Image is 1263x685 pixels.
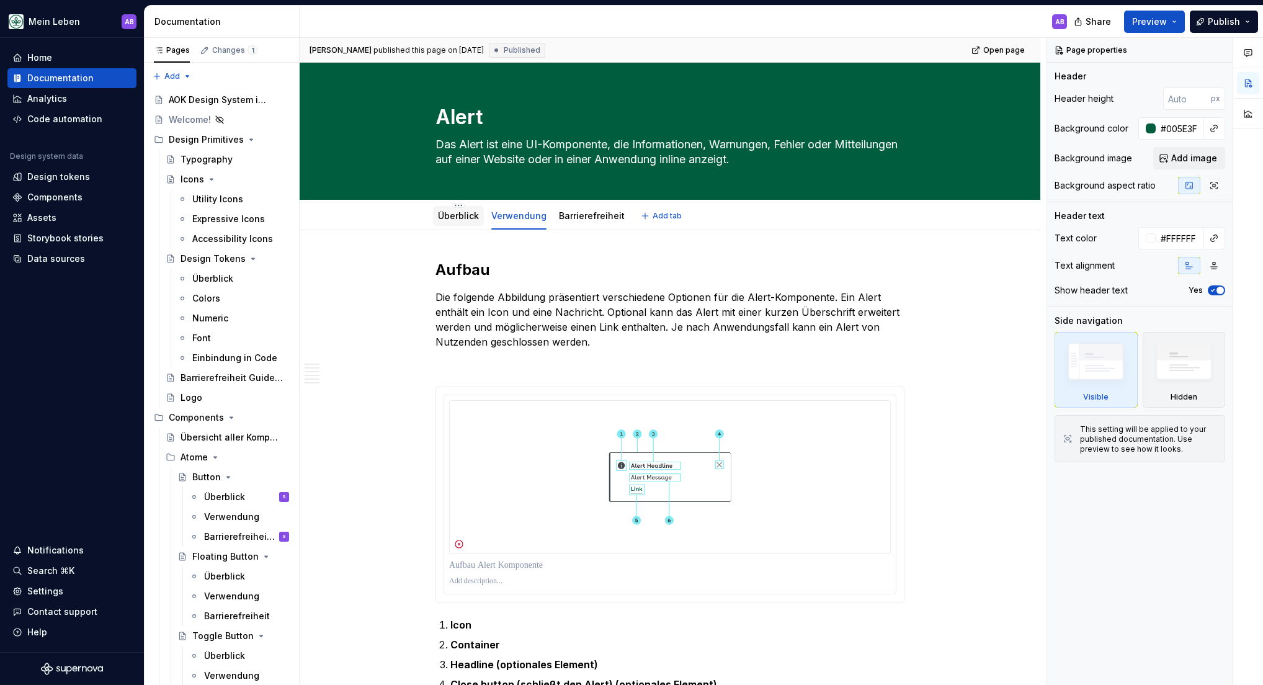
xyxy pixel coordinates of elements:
[637,207,687,225] button: Add tab
[10,151,83,161] div: Design system data
[169,133,244,146] div: Design Primitives
[192,471,221,483] div: Button
[9,14,24,29] img: df5db9ef-aba0-4771-bf51-9763b7497661.png
[204,531,277,543] div: Barrierefreiheit (WIP)
[192,352,277,364] div: Einbindung in Code
[27,232,104,244] div: Storybook stories
[181,173,204,186] div: Icons
[212,45,257,55] div: Changes
[27,191,83,204] div: Components
[181,451,208,463] div: Atome
[433,135,902,169] textarea: Das Alert ist eine UI-Komponente, die Informationen, Warnungen, Fehler oder Mitteilungen auf eine...
[7,68,136,88] a: Documentation
[983,45,1025,55] span: Open page
[282,531,286,543] div: S
[192,193,243,205] div: Utility Icons
[1143,332,1226,408] div: Hidden
[27,606,97,618] div: Contact support
[7,561,136,581] button: Search ⌘K
[27,626,47,638] div: Help
[27,92,67,105] div: Analytics
[161,169,294,189] a: Icons
[172,467,294,487] a: Button
[184,487,294,507] a: ÜberblickS
[1055,17,1064,27] div: AB
[1156,227,1203,249] input: Auto
[1055,70,1086,83] div: Header
[27,72,94,84] div: Documentation
[1163,87,1211,110] input: Auto
[204,491,245,503] div: Überblick
[1055,122,1128,135] div: Background color
[149,130,294,150] div: Design Primitives
[184,566,294,586] a: Überblick
[181,253,246,265] div: Design Tokens
[27,212,56,224] div: Assets
[7,249,136,269] a: Data sources
[172,289,294,308] a: Colors
[1055,210,1105,222] div: Header text
[172,229,294,249] a: Accessibility Icons
[1190,11,1258,33] button: Publish
[554,202,630,228] div: Barrierefreiheit
[172,189,294,209] a: Utility Icons
[1080,424,1217,454] div: This setting will be applied to your published documentation. Use preview to see how it looks.
[1055,232,1097,244] div: Text color
[248,45,257,55] span: 1
[282,491,286,503] div: S
[1171,392,1197,402] div: Hidden
[653,211,682,221] span: Add tab
[204,590,259,602] div: Verwendung
[192,550,259,563] div: Floating Button
[172,348,294,368] a: Einbindung in Code
[169,411,224,424] div: Components
[29,16,80,28] div: Mein Leben
[161,428,294,447] a: Übersicht aller Komponenten
[1153,147,1225,169] button: Add image
[1055,92,1113,105] div: Header height
[7,48,136,68] a: Home
[172,547,294,566] a: Floating Button
[184,606,294,626] a: Barrierefreiheit
[204,610,270,622] div: Barrierefreiheit
[192,630,254,642] div: Toggle Button
[7,109,136,129] a: Code automation
[1055,284,1128,297] div: Show header text
[41,663,103,675] svg: Supernova Logo
[7,228,136,248] a: Storybook stories
[450,619,471,631] strong: Icon
[7,167,136,187] a: Design tokens
[184,586,294,606] a: Verwendung
[161,388,294,408] a: Logo
[149,110,294,130] a: Welcome!
[27,171,90,183] div: Design tokens
[1156,117,1203,140] input: Auto
[373,45,484,55] div: published this page on [DATE]
[192,332,211,344] div: Font
[172,209,294,229] a: Expressive Icons
[204,570,245,583] div: Überblick
[154,16,294,28] div: Documentation
[192,292,220,305] div: Colors
[27,585,63,598] div: Settings
[7,208,136,228] a: Assets
[204,511,259,523] div: Verwendung
[1055,332,1138,408] div: Visible
[1132,16,1167,28] span: Preview
[1208,16,1240,28] span: Publish
[204,669,259,682] div: Verwendung
[1055,315,1123,327] div: Side navigation
[154,45,190,55] div: Pages
[1124,11,1185,33] button: Preview
[1171,152,1217,164] span: Add image
[169,94,271,106] div: AOK Design System in Arbeit
[1068,11,1119,33] button: Share
[450,638,500,651] strong: Container
[184,507,294,527] a: Verwendung
[161,368,294,388] a: Barrierefreiheit Guidelines
[169,114,211,126] div: Welcome!
[192,312,228,325] div: Numeric
[181,153,233,166] div: Typography
[1189,285,1203,295] label: Yes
